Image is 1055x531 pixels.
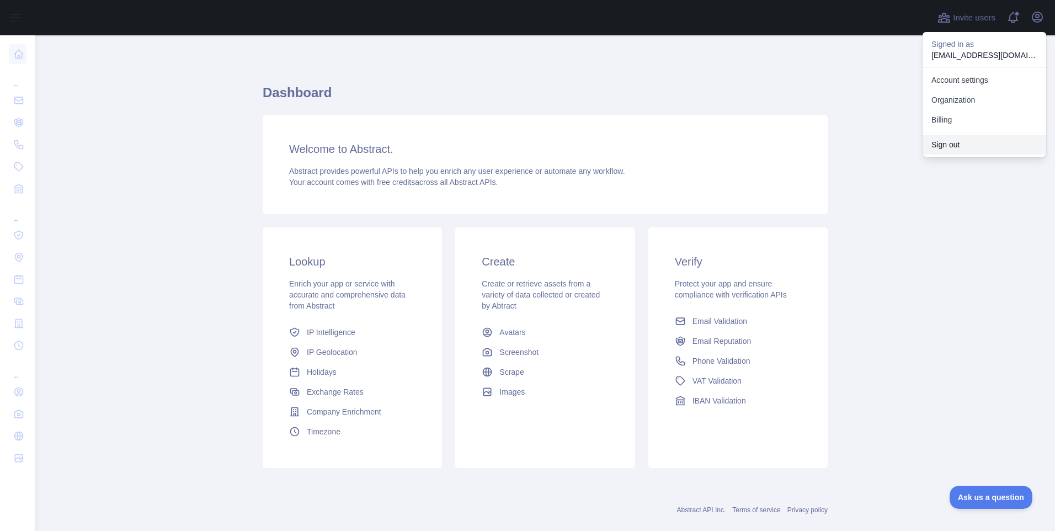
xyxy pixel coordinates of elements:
[670,371,806,391] a: VAT Validation
[289,254,415,269] h3: Lookup
[9,358,26,380] div: ...
[289,279,406,310] span: Enrich your app or service with accurate and comprehensive data from Abstract
[692,375,742,386] span: VAT Validation
[307,406,381,417] span: Company Enrichment
[670,331,806,351] a: Email Reputation
[477,342,612,362] a: Screenshot
[285,362,420,382] a: Holidays
[285,422,420,442] a: Timezone
[931,39,1037,50] p: Signed in as
[263,84,828,110] h1: Dashboard
[307,327,355,338] span: IP Intelligence
[787,506,828,514] a: Privacy policy
[285,342,420,362] a: IP Geolocation
[675,279,787,299] span: Protect your app and ensure compliance with verification APIs
[675,254,801,269] h3: Verify
[307,347,358,358] span: IP Geolocation
[692,355,750,367] span: Phone Validation
[670,391,806,411] a: IBAN Validation
[923,135,1046,155] button: Sign out
[482,279,600,310] span: Create or retrieve assets from a variety of data collected or created by Abtract
[670,311,806,331] a: Email Validation
[499,327,525,338] span: Avatars
[307,367,337,378] span: Holidays
[923,110,1046,130] button: Billing
[377,178,415,187] span: free credits
[953,12,995,24] span: Invite users
[477,362,612,382] a: Scrape
[499,367,524,378] span: Scrape
[692,395,746,406] span: IBAN Validation
[285,382,420,402] a: Exchange Rates
[307,386,364,397] span: Exchange Rates
[923,90,1046,110] a: Organization
[692,336,752,347] span: Email Reputation
[677,506,726,514] a: Abstract API Inc.
[732,506,780,514] a: Terms of service
[499,347,539,358] span: Screenshot
[289,141,801,157] h3: Welcome to Abstract.
[9,201,26,223] div: ...
[307,426,340,437] span: Timezone
[950,486,1033,509] iframe: Toggle Customer Support
[499,386,525,397] span: Images
[477,382,612,402] a: Images
[935,9,998,26] button: Invite users
[285,322,420,342] a: IP Intelligence
[692,316,747,327] span: Email Validation
[670,351,806,371] a: Phone Validation
[9,66,26,88] div: ...
[477,322,612,342] a: Avatars
[289,167,625,176] span: Abstract provides powerful APIs to help you enrich any user experience or automate any workflow.
[285,402,420,422] a: Company Enrichment
[289,178,498,187] span: Your account comes with across all Abstract APIs.
[923,70,1046,90] a: Account settings
[931,50,1037,61] p: [EMAIL_ADDRESS][DOMAIN_NAME]
[482,254,608,269] h3: Create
